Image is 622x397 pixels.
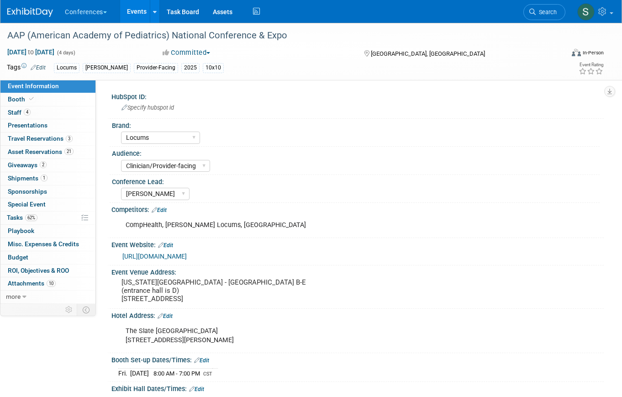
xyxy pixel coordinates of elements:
[111,90,604,101] div: HubSpot ID:
[8,109,31,116] span: Staff
[121,104,174,111] span: Specify hubspot id
[112,119,600,130] div: Brand:
[516,48,604,61] div: Event Format
[8,188,47,195] span: Sponsorships
[153,370,200,377] span: 8:00 AM - 7:00 PM
[4,27,553,44] div: AAP (American Academy of Pediatrics) National Conference & Expo
[203,63,224,73] div: 10x10
[8,240,79,248] span: Misc. Expenses & Credits
[158,313,173,319] a: Edit
[158,242,173,249] a: Edit
[8,148,74,155] span: Asset Reservations
[0,198,95,211] a: Special Event
[119,216,508,234] div: CompHealth, [PERSON_NAME] Locums, [GEOGRAPHIC_DATA]
[0,238,95,251] a: Misc. Expenses & Credits
[0,93,95,106] a: Booth
[6,293,21,300] span: more
[134,63,178,73] div: Provider-Facing
[111,265,604,277] div: Event Venue Address:
[7,214,37,221] span: Tasks
[8,175,47,182] span: Shipments
[111,353,604,365] div: Booth Set-up Dates/Times:
[0,119,95,132] a: Presentations
[582,49,604,56] div: In-Person
[26,48,35,56] span: to
[577,3,595,21] img: Sophie Buffo
[0,80,95,93] a: Event Information
[25,214,37,221] span: 62%
[523,4,565,20] a: Search
[0,225,95,238] a: Playbook
[111,382,604,394] div: Exhibit Hall Dates/Times:
[64,148,74,155] span: 21
[40,161,47,168] span: 2
[579,63,603,67] div: Event Rating
[54,63,79,73] div: Locums
[112,175,600,186] div: Conference Lead:
[118,369,130,378] td: Fri.
[111,309,604,321] div: Hotel Address:
[7,8,53,17] img: ExhibitDay
[189,386,204,392] a: Edit
[0,291,95,303] a: more
[8,135,73,142] span: Travel Reservations
[7,48,55,56] span: [DATE] [DATE]
[122,253,187,260] a: [URL][DOMAIN_NAME]
[0,146,95,159] a: Asset Reservations21
[8,82,59,90] span: Event Information
[31,64,46,71] a: Edit
[8,254,28,261] span: Budget
[152,207,167,213] a: Edit
[111,238,604,250] div: Event Website:
[371,50,485,57] span: [GEOGRAPHIC_DATA], [GEOGRAPHIC_DATA]
[0,277,95,290] a: Attachments10
[159,48,214,58] button: Committed
[8,122,47,129] span: Presentations
[130,369,149,378] td: [DATE]
[0,185,95,198] a: Sponsorships
[0,106,95,119] a: Staff4
[8,161,47,169] span: Giveaways
[572,49,581,56] img: Format-Inperson.png
[56,50,75,56] span: (4 days)
[121,278,306,303] pre: [US_STATE][GEOGRAPHIC_DATA] - [GEOGRAPHIC_DATA] B-E (entrance hall is D) [STREET_ADDRESS]
[61,304,77,316] td: Personalize Event Tab Strip
[0,159,95,172] a: Giveaways2
[41,175,47,181] span: 1
[47,280,56,287] span: 10
[536,9,557,16] span: Search
[83,63,131,73] div: [PERSON_NAME]
[0,132,95,145] a: Travel Reservations3
[0,212,95,224] a: Tasks62%
[112,147,600,158] div: Audience:
[8,95,36,103] span: Booth
[29,96,34,101] i: Booth reservation complete
[0,251,95,264] a: Budget
[66,135,73,142] span: 3
[77,304,96,316] td: Toggle Event Tabs
[0,265,95,277] a: ROI, Objectives & ROO
[0,172,95,185] a: Shipments1
[8,280,56,287] span: Attachments
[24,109,31,116] span: 4
[8,201,46,208] span: Special Event
[111,203,604,215] div: Competitors:
[8,267,69,274] span: ROI, Objectives & ROO
[181,63,200,73] div: 2025
[8,227,34,234] span: Playbook
[119,322,508,349] div: The Slate [GEOGRAPHIC_DATA] [STREET_ADDRESS][PERSON_NAME]
[203,371,212,377] span: CST
[7,63,46,73] td: Tags
[194,357,209,364] a: Edit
